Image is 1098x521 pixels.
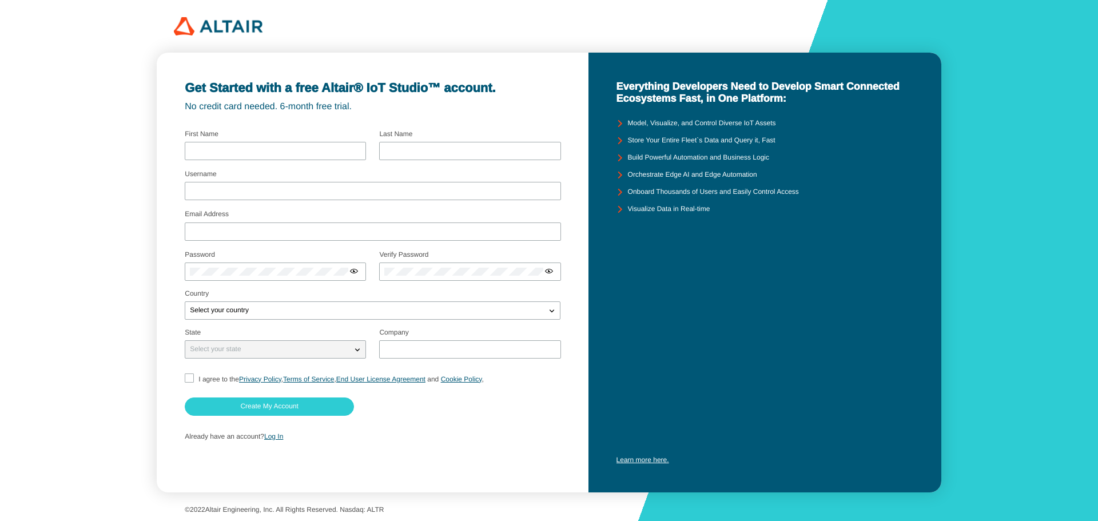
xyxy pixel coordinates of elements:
label: Email Address [185,210,229,218]
unity-typography: Visualize Data in Real-time [628,205,710,213]
a: Terms of Service [283,375,334,383]
a: Cookie Policy [441,375,482,383]
a: Privacy Policy [239,375,281,383]
span: I agree to the , , , [198,375,484,383]
unity-typography: Get Started with a free Altair® IoT Studio™ account. [185,81,560,95]
label: Verify Password [379,250,428,258]
p: Already have an account? [185,433,560,441]
unity-typography: Everything Developers Need to Develop Smart Connected Ecosystems Fast, in One Platform: [616,81,913,104]
a: Log In [264,432,283,440]
unity-typography: Build Powerful Automation and Business Logic [628,154,769,162]
label: Username [185,170,216,178]
a: Learn more here. [616,456,669,464]
a: End User License Agreement [336,375,425,383]
unity-typography: Orchestrate Edge AI and Edge Automation [628,171,757,179]
img: 320px-Altair_logo.png [174,17,262,35]
p: © Altair Engineering, Inc. All Rights Reserved. Nasdaq: ALTR [185,506,913,514]
unity-typography: No credit card needed. 6-month free trial. [185,102,560,112]
unity-typography: Store Your Entire Fleet`s Data and Query it, Fast [628,137,775,145]
span: and [427,375,439,383]
unity-typography: Model, Visualize, and Control Diverse IoT Assets [628,120,776,128]
iframe: YouTube video player [616,285,913,452]
label: Password [185,250,215,258]
unity-typography: Onboard Thousands of Users and Easily Control Access [628,188,799,196]
span: 2022 [190,506,205,514]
